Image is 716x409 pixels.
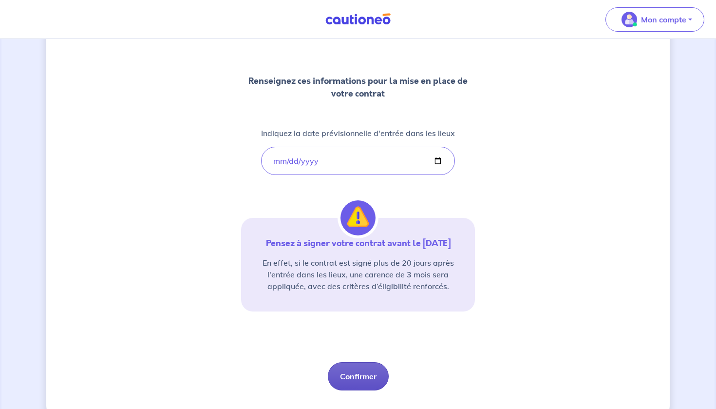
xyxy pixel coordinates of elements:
[261,127,455,139] p: Indiquez la date prévisionnelle d'entrée dans les lieux
[241,75,475,100] p: Renseignez ces informations pour la mise en place de votre contrat
[253,257,463,292] p: En effet, si le contrat est signé plus de 20 jours après l'entrée dans les lieux, une carence de ...
[340,200,376,235] img: illu_alert.svg
[321,13,395,25] img: Cautioneo
[641,14,686,25] p: Mon compte
[605,7,704,32] button: illu_account_valid_menu.svgMon compte
[261,147,455,175] input: lease-signed-date-placeholder
[328,362,389,390] button: Confirmer
[253,237,463,249] p: Pensez à signer votre contrat avant le [DATE]
[622,12,637,27] img: illu_account_valid_menu.svg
